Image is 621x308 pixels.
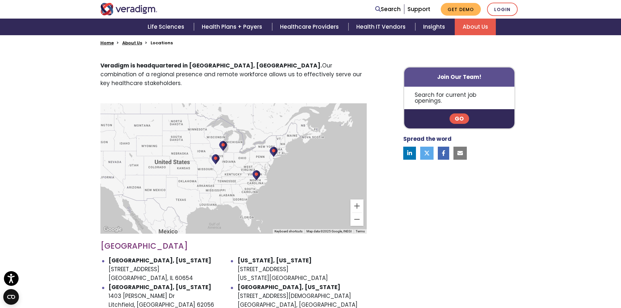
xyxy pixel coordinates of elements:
a: About Us [455,19,496,35]
a: Insights [415,19,455,35]
li: [STREET_ADDRESS] [US_STATE][GEOGRAPHIC_DATA] [238,256,367,283]
a: Health IT Vendors [348,19,415,35]
button: Zoom in [350,199,363,213]
strong: Spread the word [403,135,451,143]
a: Go [450,113,469,124]
p: Our combination of a regional presence and remote workforce allows us to effectively serve our ke... [100,61,367,88]
a: Login [487,3,518,16]
img: Veradigm logo [100,3,157,15]
a: Health Plans + Payers [194,19,272,35]
a: Search [375,5,401,14]
button: Zoom out [350,213,363,226]
a: Support [407,5,430,13]
h3: [GEOGRAPHIC_DATA] [100,242,367,251]
strong: Join Our Team! [437,73,481,81]
a: Healthcare Providers [272,19,348,35]
a: Home [100,40,114,46]
a: About Us [122,40,142,46]
a: Terms (opens in new tab) [356,229,365,233]
strong: [GEOGRAPHIC_DATA], [US_STATE] [238,283,340,291]
span: Map data ©2025 Google, INEGI [306,229,352,233]
a: Life Sciences [140,19,194,35]
strong: [GEOGRAPHIC_DATA], [US_STATE] [109,257,211,264]
strong: [US_STATE], [US_STATE] [238,257,312,264]
strong: [GEOGRAPHIC_DATA], [US_STATE] [109,283,211,291]
strong: Veradigm is headquartered in [GEOGRAPHIC_DATA], [GEOGRAPHIC_DATA]. [100,62,322,69]
p: Search for current job openings. [404,87,515,109]
li: [STREET_ADDRESS] [GEOGRAPHIC_DATA], IL 60654 [109,256,238,283]
button: Keyboard shortcuts [274,229,303,234]
img: Google [102,225,124,234]
a: Get Demo [441,3,481,16]
button: Open CMP widget [3,289,19,305]
a: Open this area in Google Maps (opens a new window) [102,225,124,234]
